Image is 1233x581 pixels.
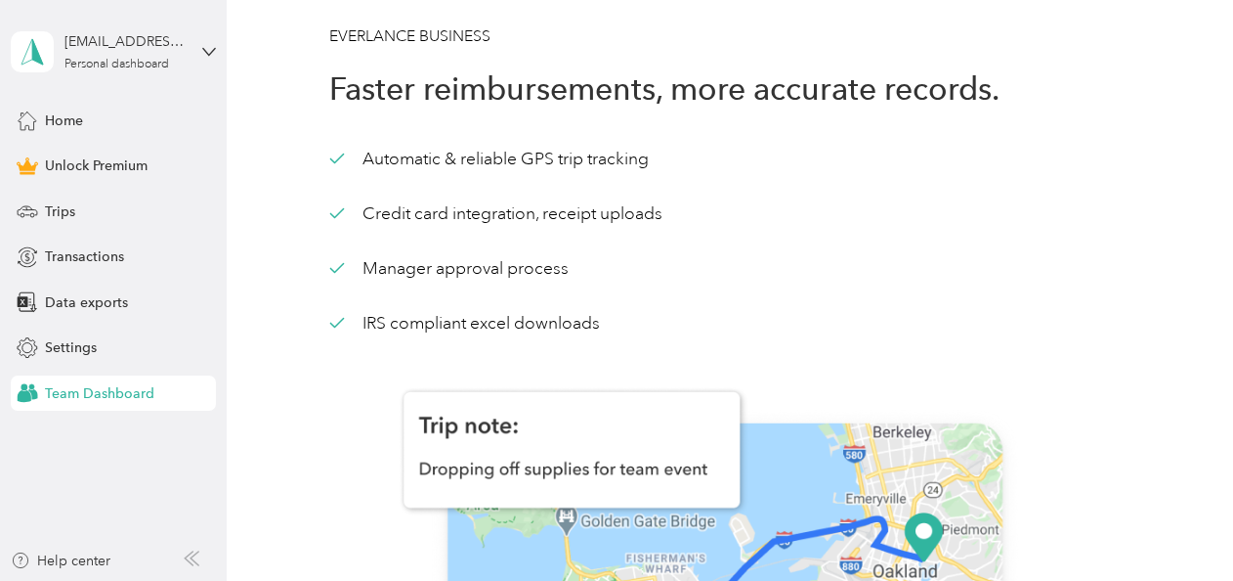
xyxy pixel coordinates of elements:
[1124,471,1233,581] iframe: Everlance-gr Chat Button Frame
[329,311,600,335] div: IRS compliant excel downloads
[64,59,169,70] div: Personal dashboard
[45,201,75,222] span: Trips
[45,383,154,404] span: Team Dashboard
[329,147,649,171] div: Automatic & reliable GPS trip tracking
[45,337,97,358] span: Settings
[329,24,1120,49] h3: EVERLANCE BUSINESS
[45,156,148,176] span: Unlock Premium
[45,111,83,131] span: Home
[64,31,187,52] div: [EMAIL_ADDRESS][PERSON_NAME][DOMAIN_NAME]
[45,246,124,267] span: Transactions
[45,292,128,313] span: Data exports
[329,256,569,281] div: Manager approval process
[329,201,662,226] div: Credit card integration, receipt uploads
[329,66,1120,112] h1: Faster reimbursements, more accurate records.
[11,551,110,571] button: Help center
